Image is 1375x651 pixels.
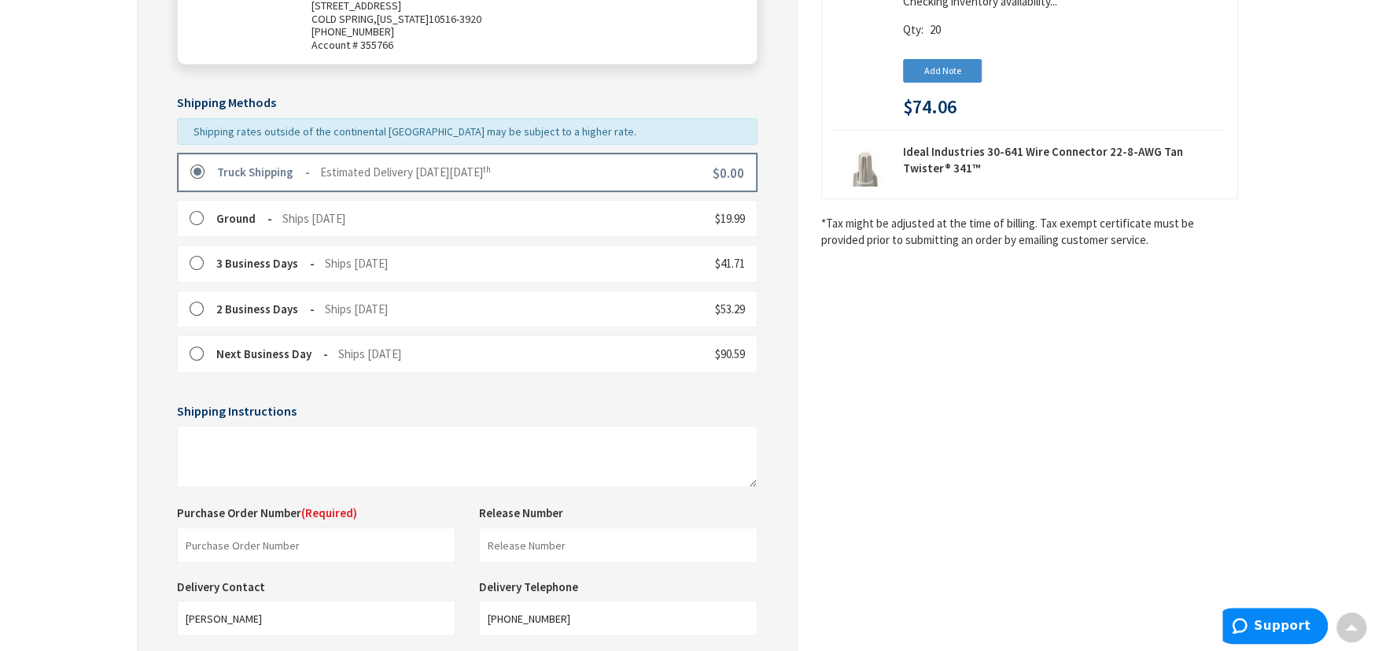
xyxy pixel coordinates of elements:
[216,301,315,316] strong: 2 Business Days
[821,215,1238,249] : *Tax might be adjusted at the time of billing. Tax exempt certificate must be provided prior to s...
[325,301,388,316] span: Ships [DATE]
[927,185,962,200] span: 19242
[194,124,636,139] span: Shipping rates outside of the continental [GEOGRAPHIC_DATA] may be subject to a higher rate.
[479,579,582,594] label: Delivery Telephone
[282,211,345,226] span: Ships [DATE]
[177,96,758,110] h5: Shipping Methods
[217,165,310,179] strong: Truck Shipping
[1222,608,1328,647] iframe: Opens a widget where you can find more information
[715,301,745,316] span: $53.29
[177,579,269,594] label: Delivery Contact
[715,256,745,271] span: $41.71
[338,346,401,361] span: Ships [DATE]
[216,211,272,226] strong: Ground
[311,39,729,52] span: Account # 355766
[177,505,357,521] label: Purchase Order Number
[483,164,491,175] sup: th
[840,150,889,198] img: Ideal Industries 30-641 Wire Connector 22-8-AWG Tan Twister® 341™
[715,211,745,226] span: $19.99
[429,12,481,26] span: 10516-3920
[216,256,315,271] strong: 3 Business Days
[216,346,328,361] strong: Next Business Day
[903,22,921,37] span: Qty
[479,505,563,521] label: Release Number
[713,165,744,182] span: $0.00
[930,22,941,37] span: 20
[903,97,957,117] span: $74.06
[903,143,1226,177] strong: Ideal Industries 30-641 Wire Connector 22-8-AWG Tan Twister® 341™
[903,184,962,206] div: SKU:
[301,505,357,520] span: (Required)
[177,527,455,563] input: Purchase Order Number
[177,403,297,419] span: Shipping Instructions
[377,12,429,26] span: [US_STATE]
[311,24,394,39] span: [PHONE_NUMBER]
[715,346,745,361] span: $90.59
[311,12,377,26] span: COLD SPRING,
[325,256,388,271] span: Ships [DATE]
[479,527,758,563] input: Release Number
[320,165,491,179] span: Estimated Delivery [DATE][DATE]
